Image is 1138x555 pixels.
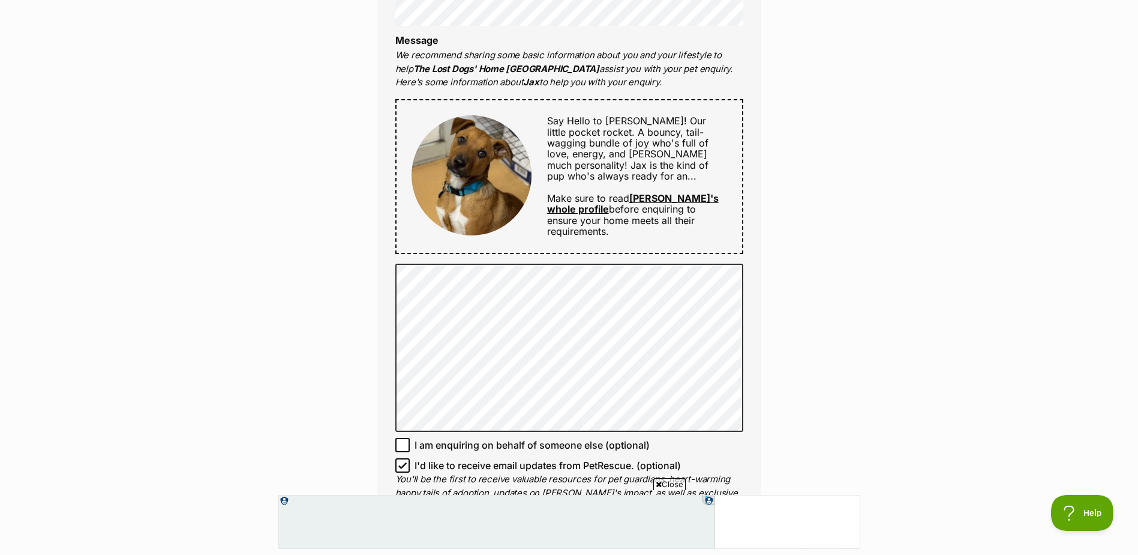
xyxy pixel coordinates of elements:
[415,458,681,473] span: I'd like to receive email updates from PetRescue. (optional)
[1051,495,1114,531] iframe: Help Scout Beacon - Open
[547,126,708,171] span: A bouncy, tail-wagging bundle of joy who's full of love, energy, and [PERSON_NAME] much personality!
[547,115,706,138] span: Say Hello to [PERSON_NAME]! Our little pocket rocket.
[278,495,860,549] iframe: Advertisement
[395,473,743,514] p: You'll be the first to receive valuable resources for pet guardians, heart-warming happy tails of...
[532,115,726,237] div: Make sure to read before enquiring to ensure your home meets all their requirements.
[523,76,539,88] strong: Jax
[413,63,599,74] strong: The Lost Dogs' Home [GEOGRAPHIC_DATA]
[395,34,439,46] label: Message
[412,115,532,235] img: Jax
[415,438,650,452] span: I am enquiring on behalf of someone else (optional)
[547,159,708,182] span: Jax is the kind of pup who's always ready for an...
[653,478,686,490] span: Close
[547,192,719,215] a: [PERSON_NAME]'s whole profile
[395,49,743,89] p: We recommend sharing some basic information about you and your lifestyle to help assist you with ...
